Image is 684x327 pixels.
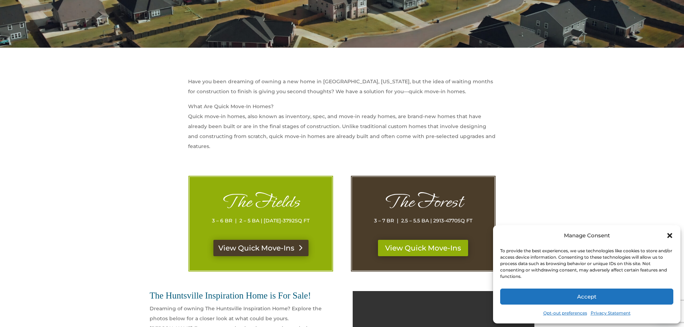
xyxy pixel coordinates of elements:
[204,191,318,216] h1: The Fields
[18,9,601,16] p: Rates as low as 5.75%* with our preferred lender
[366,216,480,226] p: 3 – 7 BR | 2.5 – 5.5 BA | 2913-4770
[366,191,480,216] h1: The Forest
[213,240,309,256] a: View Quick Move-Ins
[457,217,472,224] span: SQ FT
[605,7,666,17] a: Get More Details
[500,289,673,305] button: Accept
[591,308,631,318] a: Privacy Statement
[670,2,680,12] span: X
[212,217,295,224] span: 3 – 6 BR | 2 – 5 BA | [DATE]-3792
[564,231,610,241] div: Manage Consent
[500,248,673,280] div: To provide the best experiences, we use technologies like cookies to store and/or access device i...
[188,77,496,101] p: Have you been dreaming of owning a new home in [GEOGRAPHIC_DATA], [US_STATE], but the idea of wai...
[295,217,310,224] span: SQ FT
[543,308,587,318] a: Opt-out preferences
[188,101,496,156] p: What Are Quick Move-In Homes? Quick move-in homes, also known as inventory, spec, and move-in rea...
[666,232,673,239] div: Close dialog
[378,240,468,256] a: View Quick Move-Ins
[150,291,331,304] h2: The Huntsville Inspiration Home is For Sale!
